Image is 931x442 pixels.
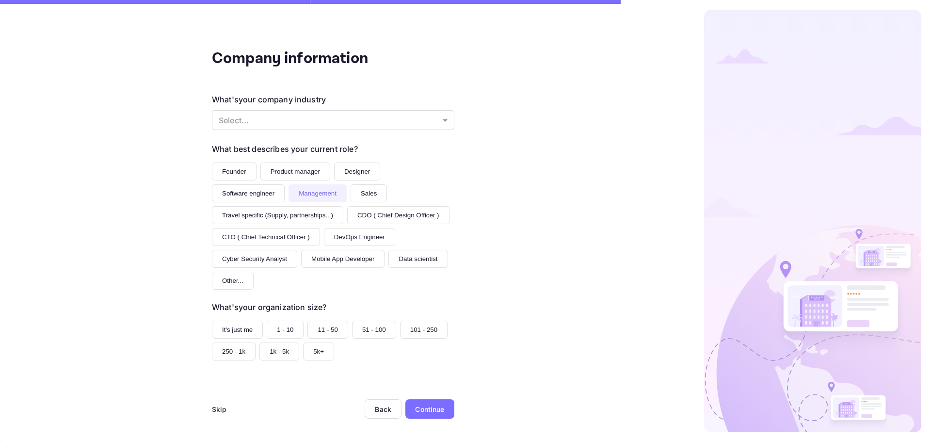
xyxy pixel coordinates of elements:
button: 101 - 250 [400,321,448,339]
div: Company information [212,47,406,70]
button: 250 - 1k [212,343,256,360]
div: What's your company industry [212,94,326,105]
button: DevOps Engineer [324,228,395,246]
button: Mobile App Developer [301,250,385,268]
button: Other... [212,272,254,290]
button: 1 - 10 [267,321,304,339]
button: It's just me [212,321,263,339]
button: Data scientist [388,250,448,268]
button: Founder [212,163,257,180]
div: What's your organization size? [212,301,326,313]
button: CDO ( Chief Design Officer ) [347,206,449,224]
button: 1k - 5k [259,343,299,360]
button: Cyber Security Analyst [212,250,297,268]
button: 5k+ [303,343,334,360]
button: Sales [351,184,387,202]
div: Skip [212,404,227,414]
button: Management [289,184,347,202]
button: 51 - 100 [352,321,396,339]
div: Without label [212,110,454,130]
button: Software engineer [212,184,285,202]
button: CTO ( Chief Technical Officer ) [212,228,320,246]
div: Back [375,405,391,413]
button: 11 - 50 [307,321,348,339]
p: Select... [219,115,439,126]
div: What best describes your current role? [212,143,358,155]
button: Product manager [260,163,330,180]
div: Continue [415,404,444,414]
img: logo [704,10,921,432]
button: Travel specific (Supply, partnerships...) [212,206,343,224]
button: Designer [334,163,380,180]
